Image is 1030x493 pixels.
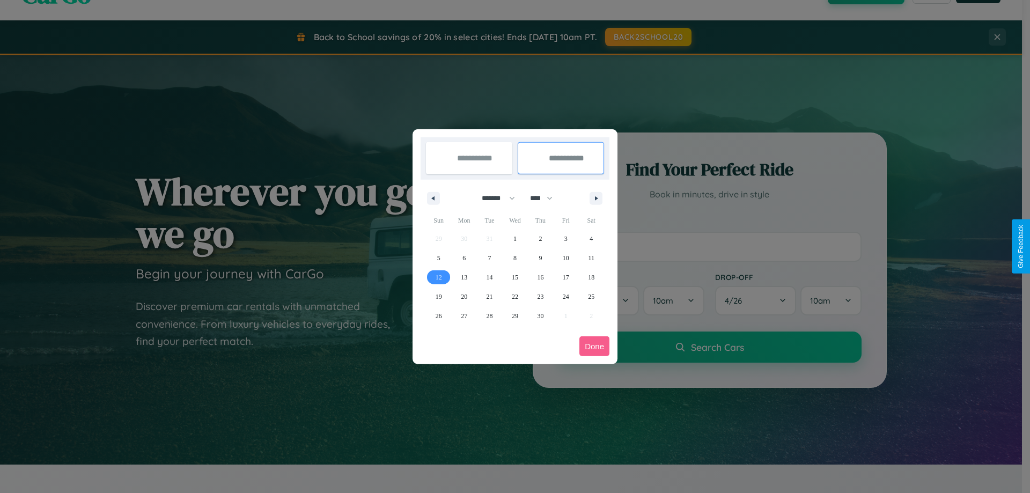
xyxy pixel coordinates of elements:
[528,212,553,229] span: Thu
[451,287,476,306] button: 20
[512,268,518,287] span: 15
[426,268,451,287] button: 12
[537,287,543,306] span: 23
[553,229,578,248] button: 3
[537,306,543,326] span: 30
[537,268,543,287] span: 16
[579,248,604,268] button: 11
[462,248,466,268] span: 6
[528,287,553,306] button: 23
[426,248,451,268] button: 5
[477,248,502,268] button: 7
[436,306,442,326] span: 26
[502,229,527,248] button: 1
[451,306,476,326] button: 27
[502,212,527,229] span: Wed
[487,287,493,306] span: 21
[563,287,569,306] span: 24
[553,268,578,287] button: 17
[436,287,442,306] span: 19
[1017,225,1025,268] div: Give Feedback
[579,336,609,356] button: Done
[588,287,594,306] span: 25
[513,229,517,248] span: 1
[553,212,578,229] span: Fri
[488,248,491,268] span: 7
[451,248,476,268] button: 6
[426,306,451,326] button: 26
[502,248,527,268] button: 8
[477,268,502,287] button: 14
[502,287,527,306] button: 22
[579,268,604,287] button: 18
[436,268,442,287] span: 12
[437,248,440,268] span: 5
[512,287,518,306] span: 22
[579,212,604,229] span: Sat
[563,248,569,268] span: 10
[539,248,542,268] span: 9
[528,268,553,287] button: 16
[588,248,594,268] span: 11
[528,248,553,268] button: 9
[590,229,593,248] span: 4
[477,287,502,306] button: 21
[564,229,568,248] span: 3
[553,248,578,268] button: 10
[451,268,476,287] button: 13
[579,287,604,306] button: 25
[539,229,542,248] span: 2
[588,268,594,287] span: 18
[461,306,467,326] span: 27
[553,287,578,306] button: 24
[579,229,604,248] button: 4
[426,212,451,229] span: Sun
[513,248,517,268] span: 8
[477,306,502,326] button: 28
[451,212,476,229] span: Mon
[528,229,553,248] button: 2
[528,306,553,326] button: 30
[563,268,569,287] span: 17
[512,306,518,326] span: 29
[477,212,502,229] span: Tue
[502,268,527,287] button: 15
[461,268,467,287] span: 13
[487,306,493,326] span: 28
[461,287,467,306] span: 20
[487,268,493,287] span: 14
[426,287,451,306] button: 19
[502,306,527,326] button: 29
